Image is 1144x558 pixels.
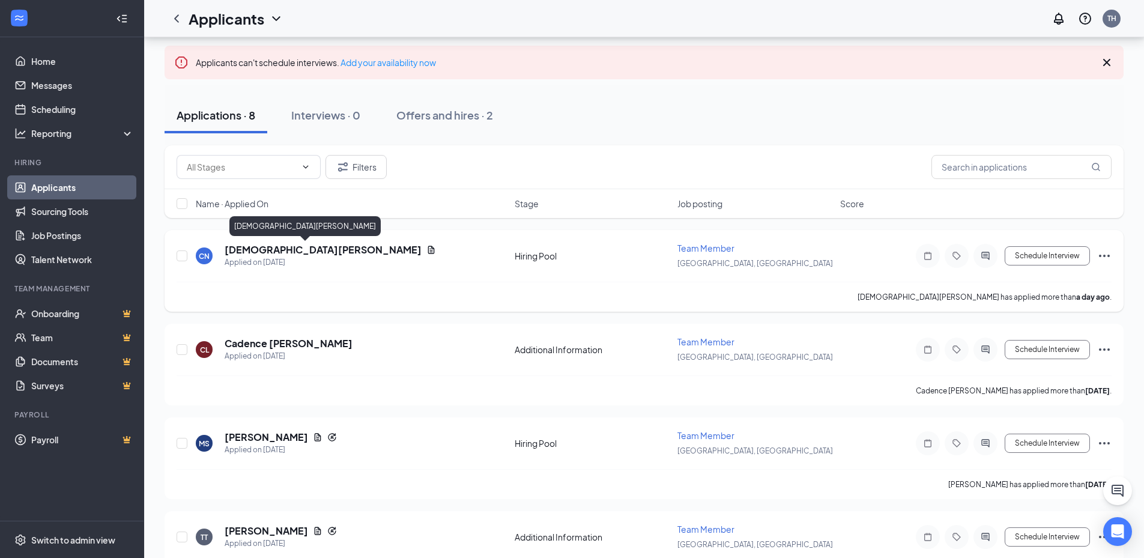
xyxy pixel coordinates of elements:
[31,302,134,326] a: OnboardingCrown
[327,526,337,536] svg: Reapply
[1097,249,1112,263] svg: Ellipses
[14,284,132,294] div: Team Management
[31,350,134,374] a: DocumentsCrown
[677,198,722,210] span: Job posting
[31,97,134,121] a: Scheduling
[921,532,935,542] svg: Note
[327,432,337,442] svg: Reapply
[949,532,964,542] svg: Tag
[31,326,134,350] a: TeamCrown
[31,374,134,398] a: SurveysCrown
[229,216,381,236] div: [DEMOGRAPHIC_DATA][PERSON_NAME]
[858,292,1112,302] p: [DEMOGRAPHIC_DATA][PERSON_NAME] has applied more than .
[677,524,734,535] span: Team Member
[1085,480,1110,489] b: [DATE]
[949,251,964,261] svg: Tag
[1103,476,1132,505] button: ChatActive
[189,8,264,29] h1: Applicants
[14,157,132,168] div: Hiring
[14,534,26,546] svg: Settings
[396,108,493,123] div: Offers and hires · 2
[200,345,209,355] div: CL
[949,438,964,448] svg: Tag
[515,531,670,543] div: Additional Information
[225,524,308,538] h5: [PERSON_NAME]
[225,350,353,362] div: Applied on [DATE]
[916,386,1112,396] p: Cadence [PERSON_NAME] has applied more than .
[948,479,1112,490] p: [PERSON_NAME] has applied more than .
[1100,55,1114,70] svg: Cross
[31,247,134,271] a: Talent Network
[301,162,310,172] svg: ChevronDown
[116,13,128,25] svg: Collapse
[978,532,993,542] svg: ActiveChat
[31,127,135,139] div: Reporting
[677,540,833,549] span: [GEOGRAPHIC_DATA], [GEOGRAPHIC_DATA]
[169,11,184,26] svg: ChevronLeft
[225,538,337,550] div: Applied on [DATE]
[13,12,25,24] svg: WorkstreamLogo
[978,251,993,261] svg: ActiveChat
[199,251,210,261] div: CN
[515,437,670,449] div: Hiring Pool
[677,259,833,268] span: [GEOGRAPHIC_DATA], [GEOGRAPHIC_DATA]
[840,198,864,210] span: Score
[677,430,734,441] span: Team Member
[1076,293,1110,302] b: a day ago
[199,438,210,449] div: MS
[1097,436,1112,450] svg: Ellipses
[313,526,322,536] svg: Document
[1005,434,1090,453] button: Schedule Interview
[515,344,670,356] div: Additional Information
[931,155,1112,179] input: Search in applications
[677,336,734,347] span: Team Member
[515,198,539,210] span: Stage
[426,245,436,255] svg: Document
[31,199,134,223] a: Sourcing Tools
[1097,342,1112,357] svg: Ellipses
[291,108,360,123] div: Interviews · 0
[1085,386,1110,395] b: [DATE]
[196,57,436,68] span: Applicants can't schedule interviews.
[225,256,436,268] div: Applied on [DATE]
[196,198,268,210] span: Name · Applied On
[14,410,132,420] div: Payroll
[31,175,134,199] a: Applicants
[225,243,422,256] h5: [DEMOGRAPHIC_DATA][PERSON_NAME]
[921,438,935,448] svg: Note
[1052,11,1066,26] svg: Notifications
[31,49,134,73] a: Home
[1005,246,1090,265] button: Schedule Interview
[1107,13,1116,23] div: TH
[31,73,134,97] a: Messages
[269,11,283,26] svg: ChevronDown
[677,446,833,455] span: [GEOGRAPHIC_DATA], [GEOGRAPHIC_DATA]
[515,250,670,262] div: Hiring Pool
[14,127,26,139] svg: Analysis
[1097,530,1112,544] svg: Ellipses
[225,444,337,456] div: Applied on [DATE]
[677,353,833,362] span: [GEOGRAPHIC_DATA], [GEOGRAPHIC_DATA]
[949,345,964,354] svg: Tag
[325,155,387,179] button: Filter Filters
[1005,340,1090,359] button: Schedule Interview
[31,428,134,452] a: PayrollCrown
[921,251,935,261] svg: Note
[174,55,189,70] svg: Error
[225,431,308,444] h5: [PERSON_NAME]
[978,345,993,354] svg: ActiveChat
[31,534,115,546] div: Switch to admin view
[921,345,935,354] svg: Note
[177,108,255,123] div: Applications · 8
[1078,11,1092,26] svg: QuestionInfo
[187,160,296,174] input: All Stages
[340,57,436,68] a: Add your availability now
[201,532,208,542] div: TT
[31,223,134,247] a: Job Postings
[1103,517,1132,546] div: Open Intercom Messenger
[978,438,993,448] svg: ActiveChat
[1091,162,1101,172] svg: MagnifyingGlass
[313,432,322,442] svg: Document
[677,243,734,253] span: Team Member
